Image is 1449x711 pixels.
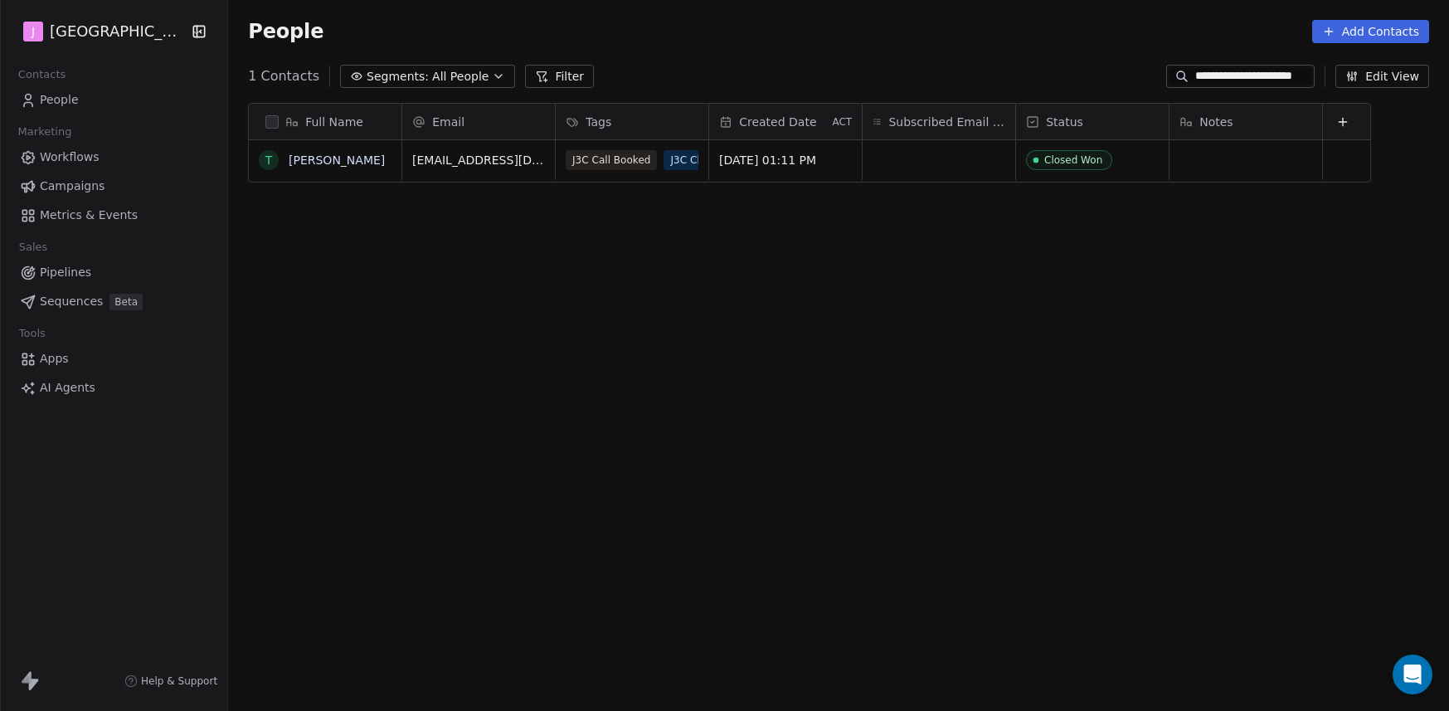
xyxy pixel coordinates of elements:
span: 1 Contacts [248,66,319,86]
span: Pipelines [40,264,91,281]
div: grid [249,140,402,689]
span: J3C Client [664,150,726,170]
span: AI Agents [40,379,95,397]
span: J3C Call Booked [566,150,657,170]
span: Email [432,114,464,130]
span: Sequences [40,293,103,310]
span: [DATE] 01:11 PM [719,152,852,168]
a: Help & Support [124,674,217,688]
span: Segments: [367,68,429,85]
div: Status [1016,104,1169,139]
span: Metrics & Events [40,207,138,224]
div: grid [402,140,1372,689]
span: Sales [12,235,55,260]
div: Notes [1169,104,1322,139]
div: Full Name [249,104,401,139]
div: T [265,152,273,169]
a: SequencesBeta [13,288,214,315]
span: Tools [12,321,52,346]
div: Open Intercom Messenger [1393,655,1432,694]
span: Tags [586,114,611,130]
button: Filter [525,65,594,88]
a: Workflows [13,144,214,171]
a: Campaigns [13,173,214,200]
span: People [40,91,79,109]
button: Add Contacts [1312,20,1429,43]
a: Apps [13,345,214,373]
span: All People [432,68,489,85]
a: Pipelines [13,259,214,286]
span: ACT [832,115,852,129]
div: Email [402,104,555,139]
div: Closed Won [1044,154,1102,166]
span: Created Date [739,114,816,130]
a: [PERSON_NAME] [289,153,385,167]
span: People [248,19,323,44]
button: Edit View [1335,65,1429,88]
a: Metrics & Events [13,202,214,229]
span: Apps [40,350,69,368]
div: Created DateACT [709,104,862,139]
span: Notes [1199,114,1233,130]
span: J [32,23,35,40]
button: J[GEOGRAPHIC_DATA] [20,17,180,46]
span: Beta [109,294,143,310]
span: Campaigns [40,178,105,195]
span: Workflows [40,149,100,166]
div: Subscribed Email Categories [863,104,1015,139]
span: Full Name [305,114,363,130]
span: [EMAIL_ADDRESS][DOMAIN_NAME] [412,152,545,168]
span: Status [1046,114,1083,130]
a: People [13,86,214,114]
span: Subscribed Email Categories [888,114,1005,130]
a: AI Agents [13,374,214,402]
span: Contacts [11,62,73,87]
span: Marketing [11,119,79,144]
span: Help & Support [141,674,217,688]
div: Tags [556,104,708,139]
span: [GEOGRAPHIC_DATA] [50,21,187,42]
